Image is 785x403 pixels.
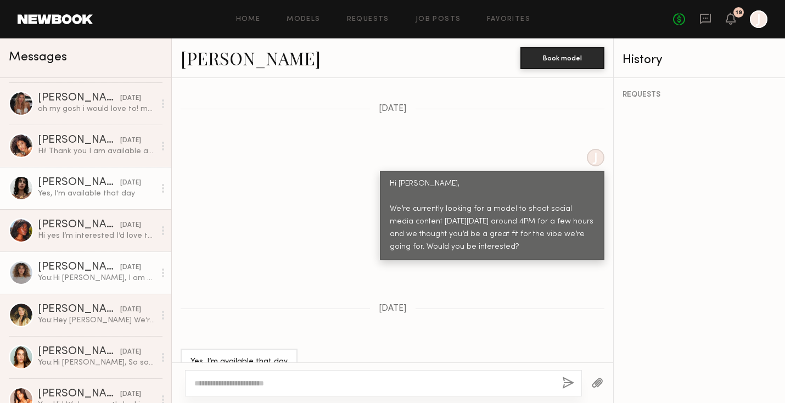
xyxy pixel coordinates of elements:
[120,305,141,315] div: [DATE]
[347,16,389,23] a: Requests
[120,178,141,188] div: [DATE]
[38,389,120,400] div: [PERSON_NAME]
[38,304,120,315] div: [PERSON_NAME]
[38,357,155,368] div: You: Hi [PERSON_NAME], So sorry for the confusion. Are you available [DATE] evening if we are to ...
[416,16,461,23] a: Job Posts
[38,231,155,241] div: Hi yes I’m interested I’d love to hear more
[736,10,742,16] div: 19
[287,16,320,23] a: Models
[120,136,141,146] div: [DATE]
[38,315,155,326] div: You: Hey [PERSON_NAME] We’re currently looking for a model to shoot social media content [DATE][D...
[190,356,288,368] div: Yes, I’m available that day
[750,10,767,28] a: J
[623,91,776,99] div: REQUESTS
[120,93,141,104] div: [DATE]
[38,262,120,273] div: [PERSON_NAME]
[38,104,155,114] div: oh my gosh i would love to! my friend [PERSON_NAME] just collabed with you guys!
[181,46,321,70] a: [PERSON_NAME]
[520,53,604,62] a: Book model
[38,346,120,357] div: [PERSON_NAME]
[120,220,141,231] div: [DATE]
[38,93,120,104] div: [PERSON_NAME]
[38,188,155,199] div: Yes, I’m available that day
[120,389,141,400] div: [DATE]
[38,135,120,146] div: [PERSON_NAME]
[520,47,604,69] button: Book model
[120,347,141,357] div: [DATE]
[120,262,141,273] div: [DATE]
[487,16,530,23] a: Favorites
[379,304,407,314] span: [DATE]
[38,146,155,156] div: Hi! Thank you I am available and would love to be considered for social shoot. Will stay tuned - ...
[9,51,67,64] span: Messages
[623,54,776,66] div: History
[236,16,261,23] a: Home
[38,273,155,283] div: You: Hi [PERSON_NAME], I am currently looking for a model to shoot social media content [DATE][DA...
[38,220,120,231] div: [PERSON_NAME]
[390,178,595,254] div: Hi [PERSON_NAME], We’re currently looking for a model to shoot social media content [DATE][DATE] ...
[379,104,407,114] span: [DATE]
[38,177,120,188] div: [PERSON_NAME]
